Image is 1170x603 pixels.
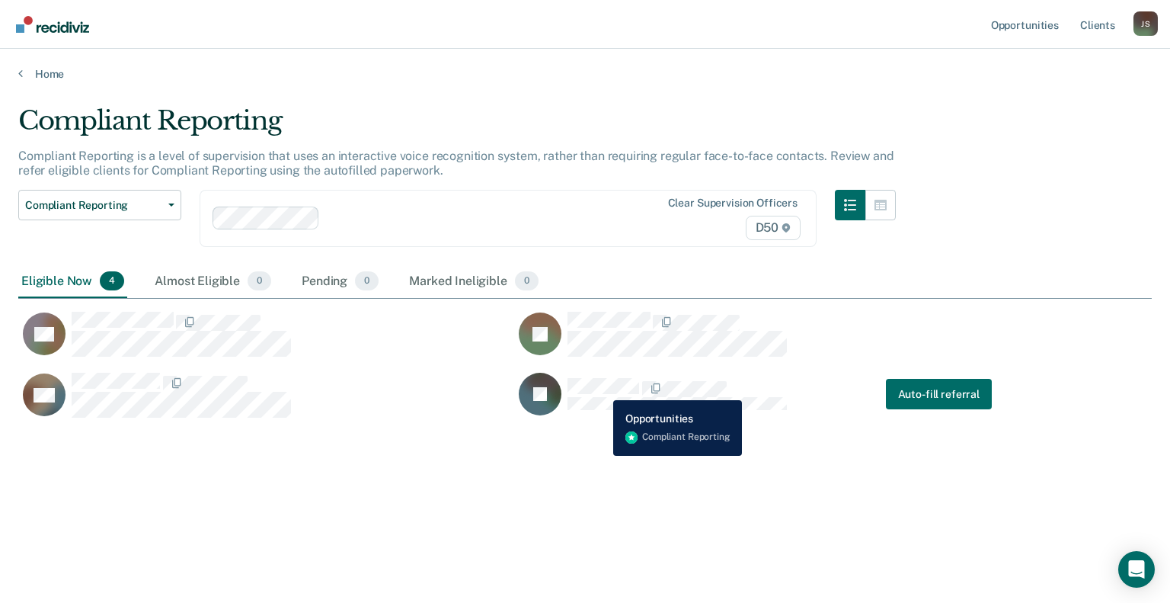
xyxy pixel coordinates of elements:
[1133,11,1158,36] button: Profile dropdown button
[16,16,89,33] img: Recidiviz
[18,190,181,220] button: Compliant Reporting
[355,271,379,291] span: 0
[668,197,798,210] div: Clear supervision officers
[100,271,124,291] span: 4
[886,379,992,409] button: Auto-fill referral
[514,311,1010,372] div: CaseloadOpportunityCell-00600797
[514,372,1010,433] div: CaseloadOpportunityCell-00417234
[152,265,274,299] div: Almost Eligible0
[515,271,539,291] span: 0
[18,265,127,299] div: Eligible Now4
[746,216,801,240] span: D50
[1133,11,1158,36] div: J S
[18,105,896,149] div: Compliant Reporting
[299,265,382,299] div: Pending0
[18,149,893,178] p: Compliant Reporting is a level of supervision that uses an interactive voice recognition system, ...
[406,265,542,299] div: Marked Ineligible0
[25,199,162,212] span: Compliant Reporting
[18,372,514,433] div: CaseloadOpportunityCell-00238331
[248,271,271,291] span: 0
[886,379,992,409] a: Navigate to form link
[18,67,1152,81] a: Home
[1118,551,1155,588] div: Open Intercom Messenger
[18,311,514,372] div: CaseloadOpportunityCell-00620139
